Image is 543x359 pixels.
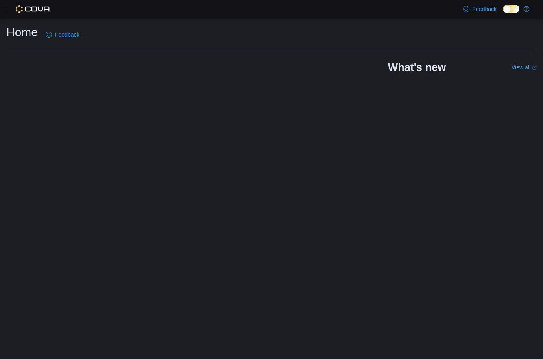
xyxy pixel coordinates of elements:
input: Dark Mode [503,5,519,13]
span: Feedback [473,5,497,13]
a: Feedback [42,27,82,43]
h1: Home [6,24,38,40]
span: Feedback [55,31,79,39]
a: View allExternal link [512,64,537,71]
a: Feedback [460,1,500,17]
h2: What's new [388,61,446,74]
img: Cova [16,5,51,13]
svg: External link [532,65,537,70]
